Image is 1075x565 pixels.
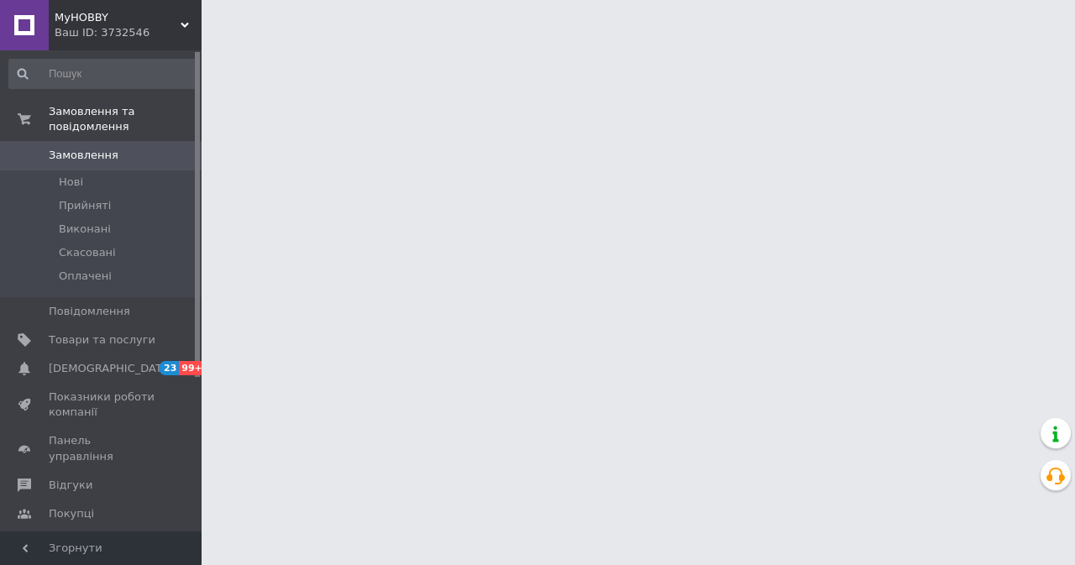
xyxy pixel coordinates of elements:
span: Виконані [59,222,111,237]
span: Панель управління [49,433,155,463]
span: Замовлення [49,148,118,163]
span: Скасовані [59,245,116,260]
span: 99+ [179,361,207,375]
span: Нові [59,175,83,190]
span: Товари та послуги [49,332,155,348]
div: Ваш ID: 3732546 [55,25,202,40]
span: Відгуки [49,478,92,493]
span: MyHOBBY [55,10,181,25]
span: Покупці [49,506,94,521]
span: Прийняті [59,198,111,213]
span: [DEMOGRAPHIC_DATA] [49,361,173,376]
span: Показники роботи компанії [49,390,155,420]
span: Повідомлення [49,304,130,319]
span: 23 [160,361,179,375]
span: Оплачені [59,269,112,284]
input: Пошук [8,59,198,89]
span: Замовлення та повідомлення [49,104,202,134]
